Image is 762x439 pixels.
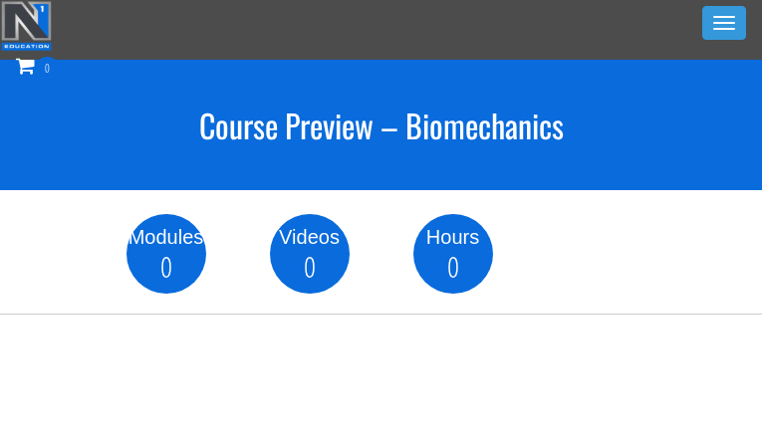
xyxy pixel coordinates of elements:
[127,222,206,252] div: Modules
[16,52,60,79] a: 0
[35,57,60,82] span: 0
[1,1,52,51] img: n1-education
[304,252,316,282] span: 0
[447,252,459,282] span: 0
[270,222,350,252] div: Videos
[413,222,493,252] div: Hours
[160,252,172,282] span: 0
